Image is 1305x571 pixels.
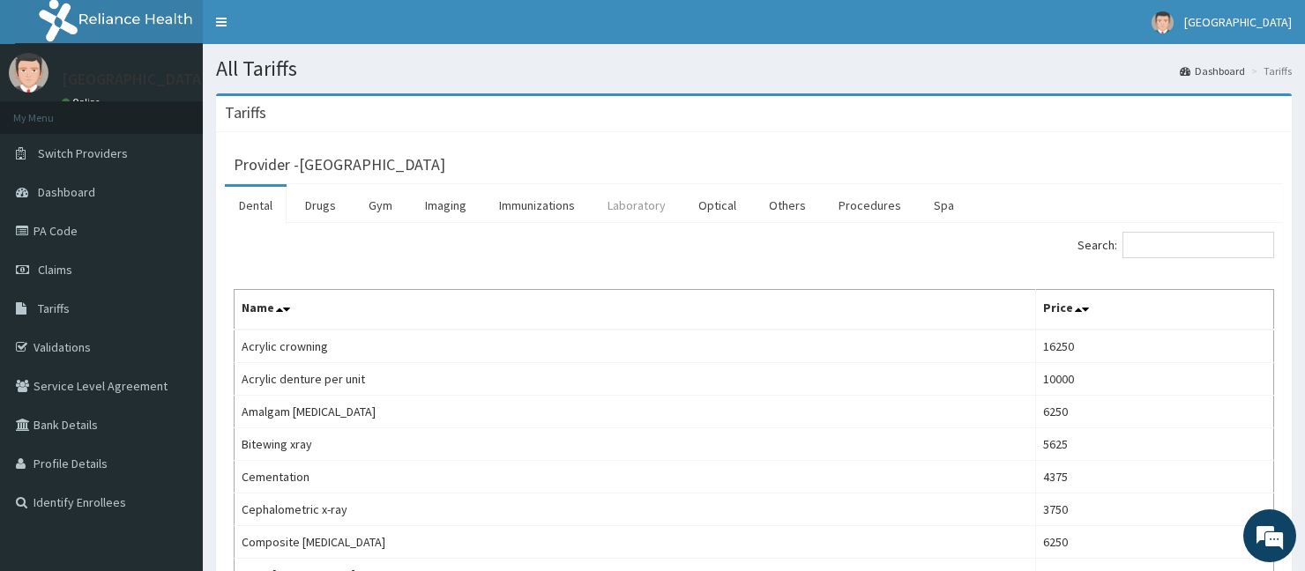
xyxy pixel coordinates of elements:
td: Acrylic crowning [235,330,1036,363]
span: [GEOGRAPHIC_DATA] [1184,14,1292,30]
td: 4375 [1036,461,1274,493]
span: Switch Providers [38,145,128,161]
a: Optical [684,187,750,224]
h3: Provider - [GEOGRAPHIC_DATA] [234,157,445,173]
span: Dashboard [38,184,95,200]
td: 6250 [1036,526,1274,559]
a: Dental [225,187,287,224]
td: Bitewing xray [235,428,1036,461]
a: Dashboard [1180,63,1245,78]
td: 5625 [1036,428,1274,461]
label: Search: [1078,232,1274,258]
td: Composite [MEDICAL_DATA] [235,526,1036,559]
span: Claims [38,262,72,278]
a: Others [755,187,820,224]
img: User Image [9,53,48,93]
a: Gym [354,187,406,224]
td: 16250 [1036,330,1274,363]
p: [GEOGRAPHIC_DATA] [62,71,207,87]
td: 6250 [1036,396,1274,428]
input: Search: [1122,232,1274,258]
td: Cephalometric x-ray [235,493,1036,526]
h1: All Tariffs [216,57,1292,80]
a: Online [62,96,104,108]
span: Tariffs [38,300,70,316]
a: Imaging [411,187,481,224]
td: 10000 [1036,363,1274,396]
a: Procedures [824,187,915,224]
a: Spa [920,187,968,224]
li: Tariffs [1247,63,1292,78]
td: Cementation [235,461,1036,493]
td: 3750 [1036,493,1274,526]
td: Amalgam [MEDICAL_DATA] [235,396,1036,428]
img: User Image [1152,11,1174,33]
th: Name [235,290,1036,330]
td: Acrylic denture per unit [235,363,1036,396]
a: Laboratory [593,187,680,224]
a: Immunizations [485,187,589,224]
a: Drugs [291,187,350,224]
th: Price [1036,290,1274,330]
h3: Tariffs [225,105,266,121]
